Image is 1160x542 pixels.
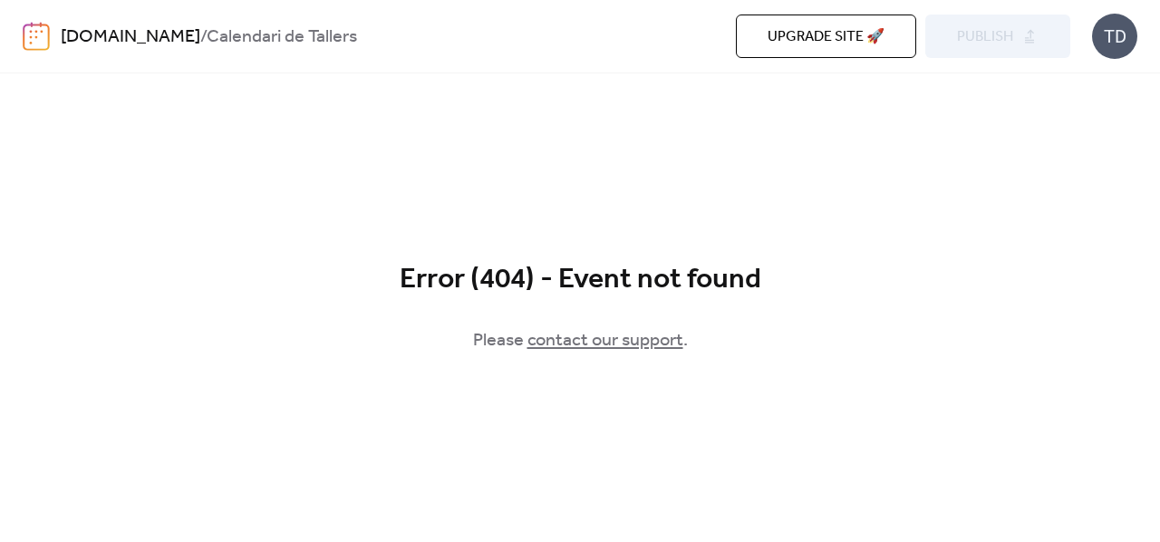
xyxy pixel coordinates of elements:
[768,26,884,48] span: Upgrade site 🚀
[23,22,50,51] img: logo
[527,324,683,358] a: contact our support
[736,15,916,58] button: Upgrade site 🚀
[207,20,357,54] b: Calendari de Tallers
[200,20,207,54] b: /
[473,326,688,355] span: Please .
[1092,14,1137,59] div: TD
[61,20,200,54] a: [DOMAIN_NAME]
